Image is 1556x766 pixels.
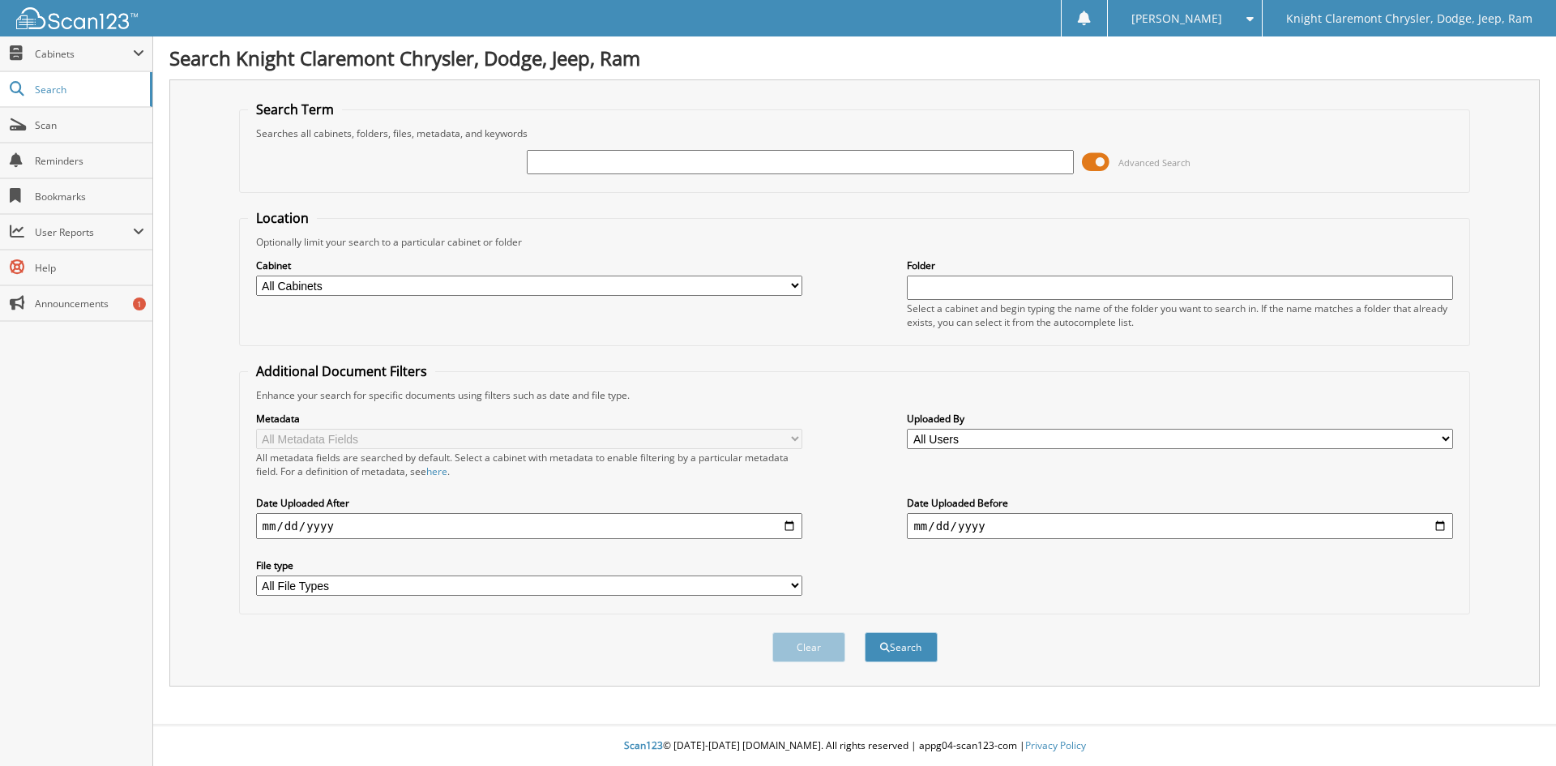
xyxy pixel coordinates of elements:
[772,632,845,662] button: Clear
[865,632,938,662] button: Search
[35,190,144,203] span: Bookmarks
[256,513,802,539] input: start
[35,118,144,132] span: Scan
[426,464,447,478] a: here
[1118,156,1191,169] span: Advanced Search
[256,451,802,478] div: All metadata fields are searched by default. Select a cabinet with metadata to enable filtering b...
[153,726,1556,766] div: © [DATE]-[DATE] [DOMAIN_NAME]. All rights reserved | appg04-scan123-com |
[35,261,144,275] span: Help
[248,126,1462,140] div: Searches all cabinets, folders, files, metadata, and keywords
[907,496,1453,510] label: Date Uploaded Before
[169,45,1540,71] h1: Search Knight Claremont Chrysler, Dodge, Jeep, Ram
[256,558,802,572] label: File type
[907,302,1453,329] div: Select a cabinet and begin typing the name of the folder you want to search in. If the name match...
[133,297,146,310] div: 1
[35,47,133,61] span: Cabinets
[256,412,802,426] label: Metadata
[16,7,138,29] img: scan123-logo-white.svg
[248,101,342,118] legend: Search Term
[1131,14,1222,24] span: [PERSON_NAME]
[907,259,1453,272] label: Folder
[35,83,142,96] span: Search
[907,513,1453,539] input: end
[256,496,802,510] label: Date Uploaded After
[248,388,1462,402] div: Enhance your search for specific documents using filters such as date and file type.
[256,259,802,272] label: Cabinet
[624,738,663,752] span: Scan123
[248,235,1462,249] div: Optionally limit your search to a particular cabinet or folder
[1286,14,1532,24] span: Knight Claremont Chrysler, Dodge, Jeep, Ram
[35,297,144,310] span: Announcements
[248,209,317,227] legend: Location
[35,154,144,168] span: Reminders
[907,412,1453,426] label: Uploaded By
[1025,738,1086,752] a: Privacy Policy
[35,225,133,239] span: User Reports
[248,362,435,380] legend: Additional Document Filters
